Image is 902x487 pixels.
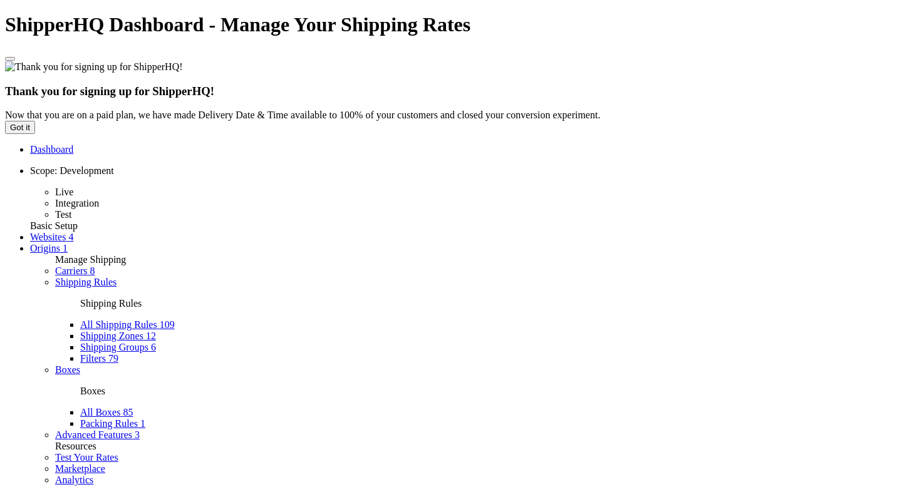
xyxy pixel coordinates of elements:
[80,298,897,309] p: Shipping Rules
[55,277,897,364] li: Shipping Rules
[80,342,148,352] span: Shipping Groups
[123,407,133,418] span: 85
[80,319,897,331] li: All Shipping Rules
[55,364,897,429] li: Boxes
[55,209,897,220] li: Test
[30,165,114,176] span: Scope: Development
[5,13,897,36] h1: ShipperHQ Dashboard - Manage Your Shipping Rates
[146,331,156,341] span: 12
[30,144,897,155] li: Dashboard
[80,386,897,397] p: Boxes
[55,254,897,265] div: Manage Shipping
[55,265,95,276] a: Carriers 8
[55,463,105,474] a: Marketplace
[55,474,897,486] li: Analytics
[80,319,175,330] a: All Shipping Rules 109
[55,463,897,474] li: Marketplace
[55,429,132,440] span: Advanced Features
[30,232,73,242] a: Websites 4
[55,187,73,197] span: Live
[55,429,897,441] li: Advanced Features
[55,452,118,463] a: Test Your Rates
[55,198,99,208] span: Integration
[55,474,93,485] a: Analytics
[30,243,68,254] a: Origins 1
[80,418,145,429] a: Packing Rules 1
[55,452,897,463] li: Test Your Rates
[55,265,897,277] li: Carriers
[80,407,120,418] span: All Boxes
[30,243,60,254] span: Origins
[80,353,106,364] span: Filters
[55,429,140,440] a: Advanced Features 3
[80,342,156,352] a: Shipping Groups 6
[108,353,118,364] span: 79
[80,407,897,418] li: All Boxes
[55,198,897,209] li: Integration
[151,342,156,352] span: 6
[80,331,143,341] span: Shipping Zones
[80,331,156,341] a: Shipping Zones 12
[80,418,897,429] li: Packing Rules
[80,353,897,364] li: Filters
[80,331,897,342] li: Shipping Zones
[55,364,80,375] a: Boxes
[135,429,140,440] span: 3
[30,243,897,254] li: Origins
[30,232,897,243] li: Websites
[5,85,897,98] h3: Thank you for signing up for ShipperHQ!
[55,187,897,198] li: Live
[68,232,73,242] span: 4
[55,277,117,287] a: Shipping Rules
[5,110,897,121] div: Now that you are on a paid plan, we have made Delivery Date & Time available to 100% of your cust...
[55,441,897,452] div: Resources
[30,232,66,242] span: Websites
[80,407,133,418] a: All Boxes 85
[55,209,71,220] span: Test
[90,265,95,276] span: 8
[80,319,157,330] span: All Shipping Rules
[63,243,68,254] span: 1
[80,342,897,353] li: Shipping Groups
[80,418,138,429] span: Packing Rules
[80,353,118,364] a: Filters 79
[55,265,88,276] span: Carriers
[5,61,183,73] img: Thank you for signing up for ShipperHQ!
[160,319,175,330] span: 109
[30,144,73,155] a: Dashboard
[30,220,897,232] div: Basic Setup
[140,418,145,429] span: 1
[5,121,35,134] button: Got it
